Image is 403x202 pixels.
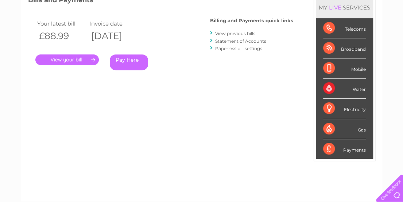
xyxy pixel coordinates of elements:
div: Electricity [323,99,366,119]
a: . [35,54,99,65]
a: Blog [340,31,350,37]
a: View previous bills [215,31,255,36]
a: Telecoms [313,31,335,37]
a: Energy [293,31,309,37]
a: Pay Here [110,54,148,70]
td: Your latest bill [35,19,88,28]
a: Log out [379,31,396,37]
div: Gas [323,119,366,139]
a: Paperless bill settings [215,46,262,51]
div: Broadband [323,38,366,58]
div: Water [323,79,366,99]
th: [DATE] [88,28,140,43]
h4: Billing and Payments quick links [210,18,293,23]
div: Telecoms [323,18,366,38]
img: logo.png [14,19,51,41]
th: £88.99 [35,28,88,43]
a: Contact [354,31,372,37]
div: Mobile [323,58,366,79]
a: 0333 014 3131 [266,4,316,13]
div: LIVE [328,4,343,11]
div: Payments [323,139,366,159]
a: Water [275,31,288,37]
div: Clear Business is a trading name of Verastar Limited (registered in [GEOGRAPHIC_DATA] No. 3667643... [30,4,374,35]
td: Invoice date [88,19,140,28]
a: Statement of Accounts [215,38,266,44]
